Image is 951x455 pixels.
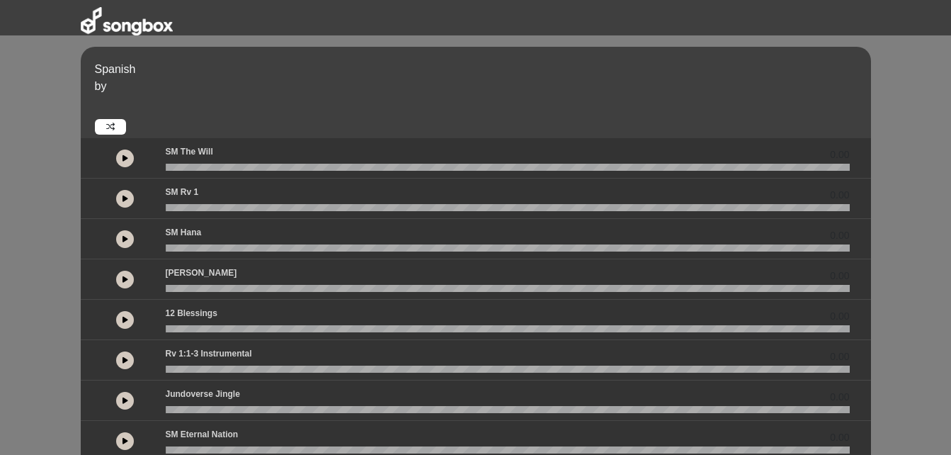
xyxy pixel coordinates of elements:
span: 0.00 [830,228,849,243]
p: Rv 1:1-3 Instrumental [166,347,252,360]
span: 0.00 [830,430,849,445]
p: SM Hana [166,226,202,239]
p: SM Rv 1 [166,186,199,198]
span: 0.00 [830,309,849,324]
span: by [95,80,107,92]
span: 0.00 [830,390,849,405]
p: 12 Blessings [166,307,217,320]
p: Jundoverse Jingle [166,388,240,400]
img: songbox-logo-white.png [81,7,173,35]
span: 0.00 [830,147,849,162]
p: SM Eternal Nation [166,428,239,441]
span: 0.00 [830,349,849,364]
p: SM The Will [166,145,213,158]
span: 0.00 [830,188,849,203]
p: Spanish [95,61,867,78]
span: 0.00 [830,269,849,283]
p: [PERSON_NAME] [166,266,237,279]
